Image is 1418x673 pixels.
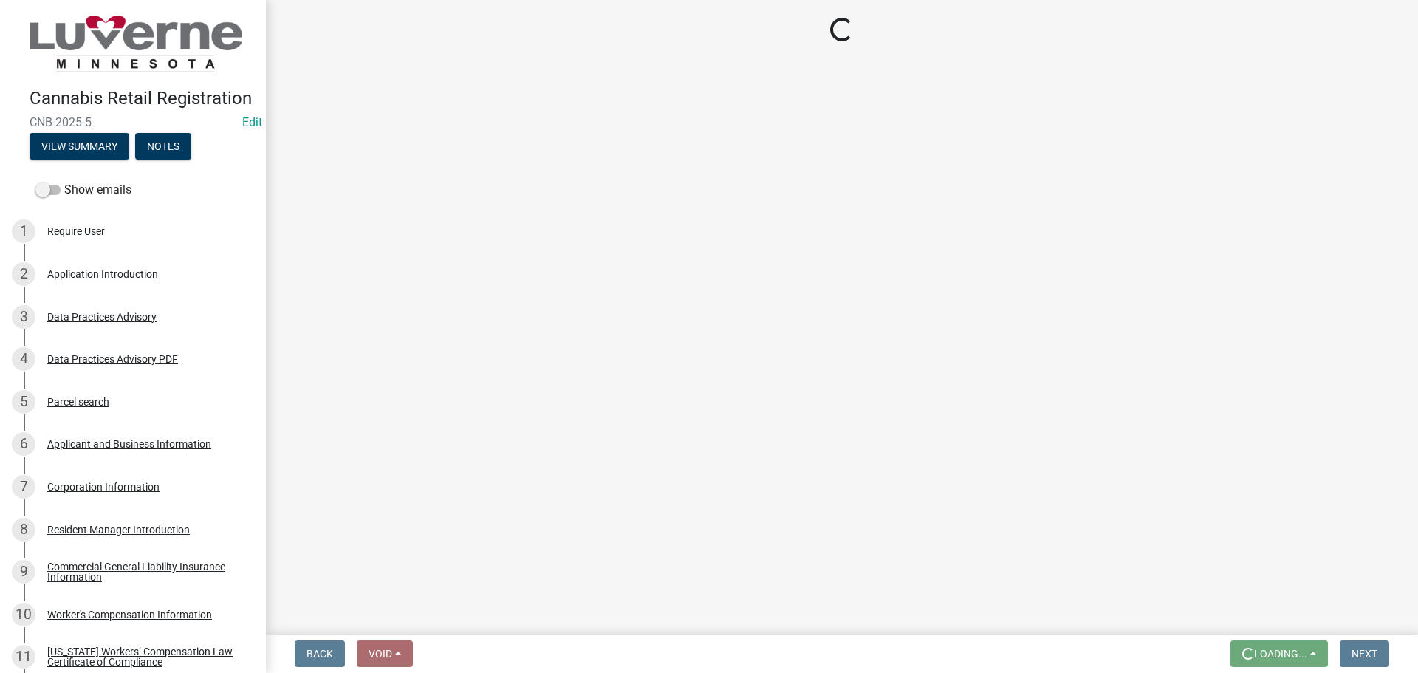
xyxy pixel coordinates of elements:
[135,133,191,160] button: Notes
[47,397,109,407] div: Parcel search
[1340,640,1389,667] button: Next
[12,432,35,456] div: 6
[135,141,191,153] wm-modal-confirm: Notes
[12,305,35,329] div: 3
[12,603,35,626] div: 10
[47,609,212,620] div: Worker's Compensation Information
[1230,640,1328,667] button: Loading...
[1352,648,1377,660] span: Next
[47,561,242,582] div: Commercial General Liability Insurance Information
[12,347,35,371] div: 4
[47,269,158,279] div: Application Introduction
[30,133,129,160] button: View Summary
[47,439,211,449] div: Applicant and Business Information
[30,141,129,153] wm-modal-confirm: Summary
[12,262,35,286] div: 2
[47,525,190,535] div: Resident Manager Introduction
[357,640,413,667] button: Void
[242,115,262,129] wm-modal-confirm: Edit Application Number
[12,518,35,542] div: 8
[369,648,392,660] span: Void
[30,88,254,109] h4: Cannabis Retail Registration
[12,560,35,584] div: 9
[242,115,262,129] a: Edit
[35,181,131,199] label: Show emails
[1254,648,1307,660] span: Loading...
[12,475,35,499] div: 7
[47,646,242,667] div: [US_STATE] Workers’ Compensation Law Certificate of Compliance
[12,219,35,243] div: 1
[47,354,178,364] div: Data Practices Advisory PDF
[47,482,160,492] div: Corporation Information
[47,312,157,322] div: Data Practices Advisory
[47,226,105,236] div: Require User
[295,640,345,667] button: Back
[30,115,236,129] span: CNB-2025-5
[12,645,35,669] div: 11
[12,390,35,414] div: 5
[30,16,242,72] img: City of Luverne, Minnesota
[306,648,333,660] span: Back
